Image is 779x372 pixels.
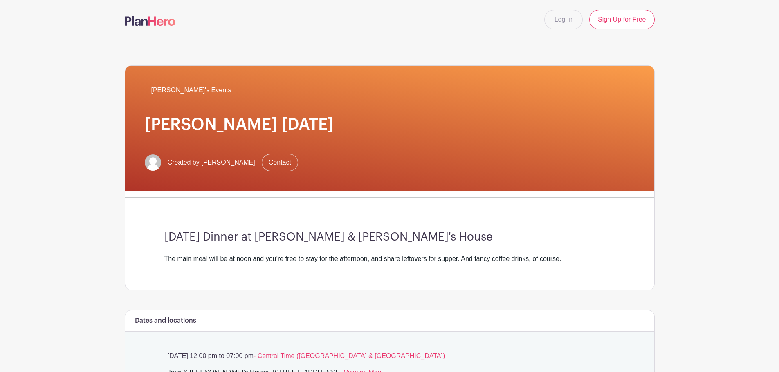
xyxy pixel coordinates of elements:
a: Contact [262,154,298,171]
p: [DATE] 12:00 pm to 07:00 pm [164,351,615,361]
span: - Central Time ([GEOGRAPHIC_DATA] & [GEOGRAPHIC_DATA]) [254,352,445,359]
span: [PERSON_NAME]'s Events [151,85,231,95]
span: Created by [PERSON_NAME] [168,158,255,167]
div: The main meal will be at noon and you’re free to stay for the afternoon, and share leftovers for ... [164,254,615,264]
h6: Dates and locations [135,317,196,325]
img: default-ce2991bfa6775e67f084385cd625a349d9dcbb7a52a09fb2fda1e96e2d18dcdb.png [145,154,161,171]
a: Log In [544,10,583,29]
img: logo-507f7623f17ff9eddc593b1ce0a138ce2505c220e1c5a4e2b4648c50719b7d32.svg [125,16,175,26]
h3: [DATE] Dinner at [PERSON_NAME] & [PERSON_NAME]'s House [164,230,615,244]
a: Sign Up for Free [589,10,654,29]
h1: [PERSON_NAME] [DATE] [145,115,635,134]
